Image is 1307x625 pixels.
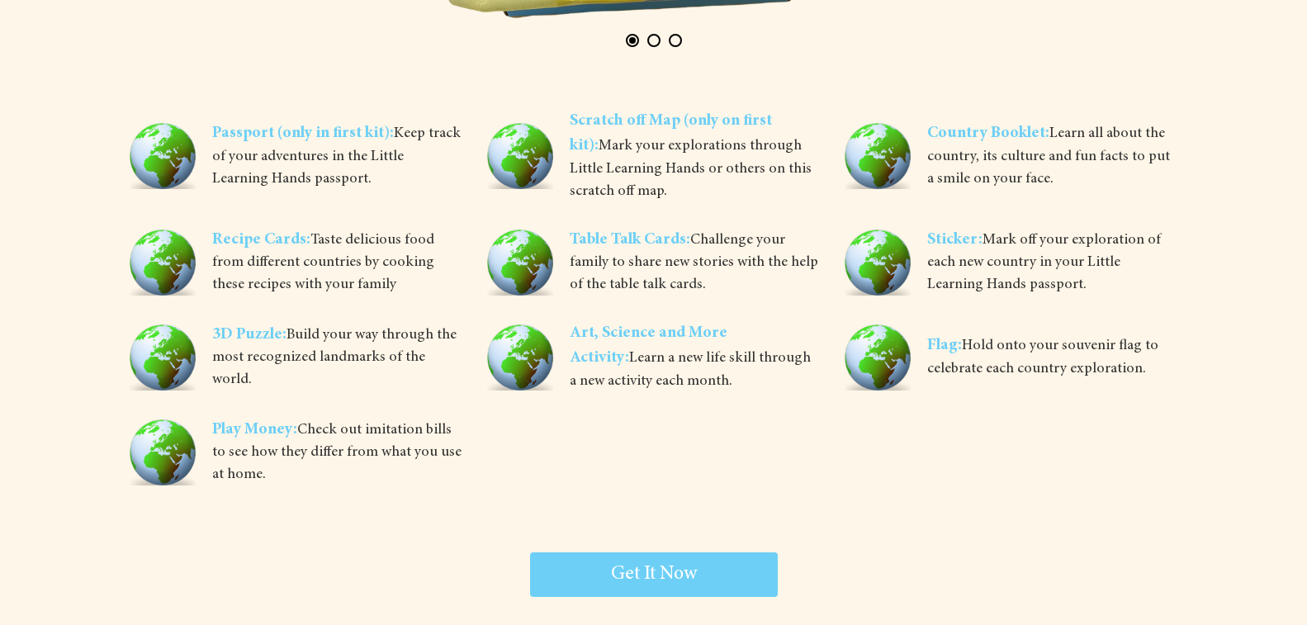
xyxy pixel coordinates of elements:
[845,230,911,296] img: pf-1ed735e8--globe.png
[570,232,690,248] span: Table Talk Cards:
[487,230,553,296] img: pf-1ed735e8--globe.png
[611,565,697,585] span: Get It Now
[130,230,196,296] img: pf-1ed735e8--globe.png
[212,121,462,191] span: Keep track of your adventures in the Little Learning Hands passport.
[212,422,297,438] span: Play Money:
[130,419,196,485] img: pf-1ed735e8--globe.png
[130,324,196,391] img: pf-1ed735e8--globe.png
[212,228,462,297] span: Taste delicious food from different countries by cooking these recipes with your family
[626,34,639,47] button: Page 1
[212,418,462,487] span: Check out imitation bills to see how they differ from what you use at home.
[647,34,661,47] button: Page 2
[130,123,196,189] img: pf-1ed735e8--globe.png
[845,324,911,391] img: pf-1ed735e8--globe.png
[927,232,983,248] span: Sticker:
[927,338,962,353] span: Flag:
[570,321,820,392] span: Learn a new life skill through a new activity each month.
[487,324,553,391] img: pf-1ed735e8--globe.png
[570,109,820,202] span: Mark your explorations through Little Learning Hands or others on this scratch off map.
[927,334,1177,381] span: Hold onto your souvenir flag to celebrate each country exploration.
[845,123,911,189] img: pf-1ed735e8--globe.png
[530,552,778,597] a: Get It Now
[212,125,394,141] span: Passport (only in first kit):
[927,121,1177,191] span: Learn all about the country, its culture and fun facts to put a smile on your face.
[212,232,310,248] span: Recipe Cards:
[212,327,286,343] span: 3D Puzzle:
[212,323,462,392] span: Build your way through the most recognized landmarks of the world.
[570,113,772,154] span: Scratch off Map (only on first kit):
[487,123,553,189] img: pf-1ed735e8--globe.png
[927,228,1177,297] span: Mark off your exploration of each new country in your Little Learning Hands passport.
[927,125,1049,141] span: Country Booklet:
[570,325,727,366] span: Art, Science and More Activity:
[570,228,820,297] span: Challenge your family to share new stories with the help of the table talk cards.
[669,34,682,47] button: Page 3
